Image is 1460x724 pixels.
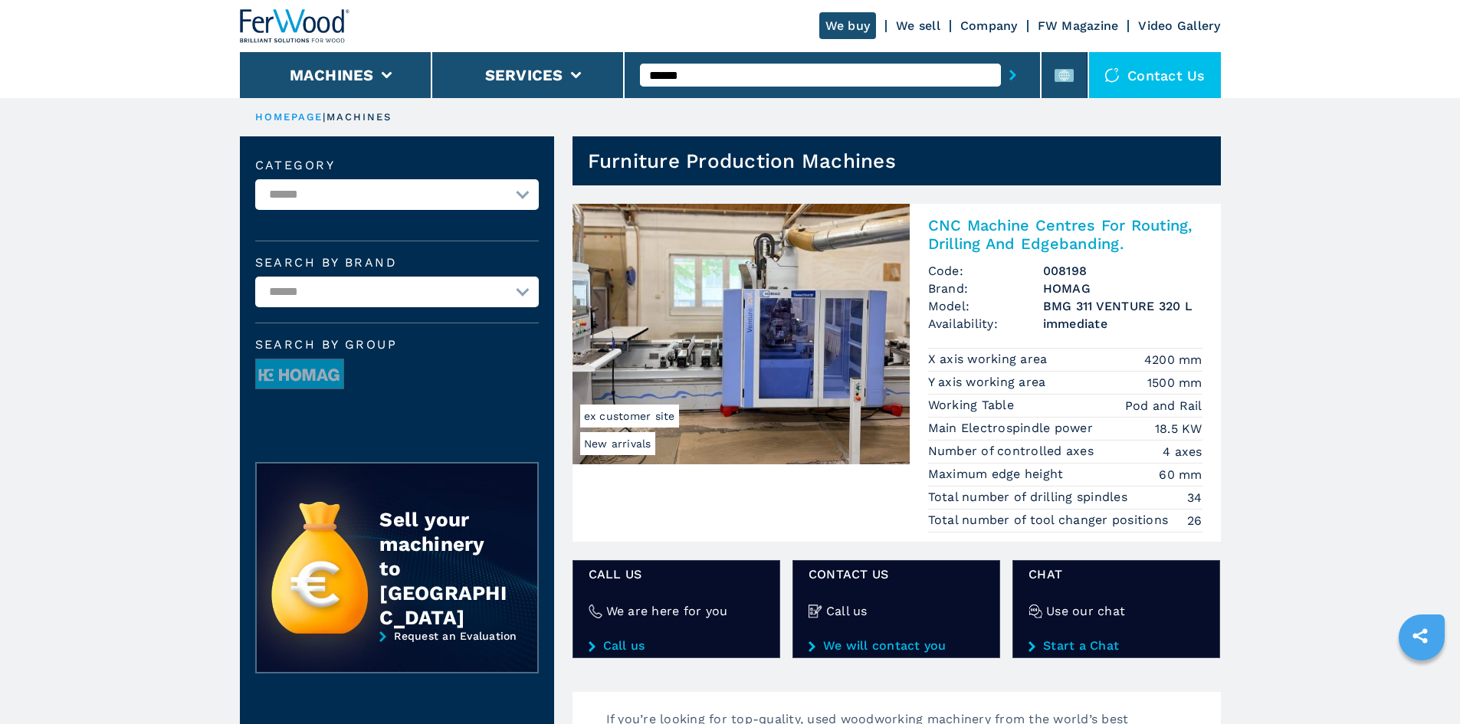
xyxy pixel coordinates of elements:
[826,602,868,620] h4: Call us
[255,159,539,172] label: Category
[960,18,1018,33] a: Company
[928,280,1043,297] span: Brand:
[588,149,896,173] h1: Furniture Production Machines
[589,565,764,583] span: Call us
[580,432,655,455] span: New arrivals
[323,111,326,123] span: |
[1043,315,1202,333] span: immediate
[589,604,602,618] img: We are here for you
[1043,262,1202,280] h3: 008198
[928,420,1097,437] p: Main Electrospindle power
[928,315,1043,333] span: Availability:
[1159,466,1202,483] em: 60 mm
[928,262,1043,280] span: Code:
[290,66,374,84] button: Machines
[809,639,984,653] a: We will contact you
[326,110,392,124] p: machines
[1001,57,1025,93] button: submit-button
[819,12,877,39] a: We buy
[255,111,323,123] a: HOMEPAGE
[1038,18,1119,33] a: FW Magazine
[606,602,728,620] h4: We are here for you
[573,204,1221,542] a: CNC Machine Centres For Routing, Drilling And Edgebanding. HOMAG BMG 311 VENTURE 320 LNew arrival...
[255,630,539,685] a: Request an Evaluation
[928,374,1050,391] p: Y axis working area
[256,359,343,390] img: image
[896,18,940,33] a: We sell
[1147,374,1202,391] em: 1500 mm
[1104,67,1120,83] img: Contact us
[1043,280,1202,297] h3: HOMAG
[928,489,1132,506] p: Total number of drilling spindles
[1046,602,1125,620] h4: Use our chat
[240,9,350,43] img: Ferwood
[1144,351,1202,369] em: 4200 mm
[928,443,1098,460] p: Number of controlled axes
[1163,443,1202,460] em: 4 axes
[928,466,1068,483] p: Maximum edge height
[928,351,1052,368] p: X axis working area
[809,604,822,618] img: Call us
[255,257,539,269] label: Search by brand
[1138,18,1220,33] a: Video Gallery
[1043,297,1202,315] h3: BMG 311 VENTURE 320 L
[1401,617,1439,655] a: sharethis
[1187,489,1202,506] em: 34
[928,216,1202,253] h2: CNC Machine Centres For Routing, Drilling And Edgebanding.
[379,507,507,630] div: Sell your machinery to [GEOGRAPHIC_DATA]
[1395,655,1449,713] iframe: Chat
[485,66,563,84] button: Services
[928,397,1019,414] p: Working Table
[1125,397,1202,414] em: Pod and Rail
[928,512,1173,529] p: Total number of tool changer positions
[809,565,984,583] span: CONTACT US
[928,297,1043,315] span: Model:
[1089,52,1221,98] div: Contact us
[1029,604,1042,618] img: Use our chat
[1187,512,1202,529] em: 26
[1029,565,1204,583] span: Chat
[580,405,679,428] span: ex customer site
[1029,639,1204,653] a: Start a Chat
[589,639,764,653] a: Call us
[573,204,910,464] img: CNC Machine Centres For Routing, Drilling And Edgebanding. HOMAG BMG 311 VENTURE 320 L
[1155,420,1202,437] em: 18.5 KW
[255,339,539,351] span: Search by group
